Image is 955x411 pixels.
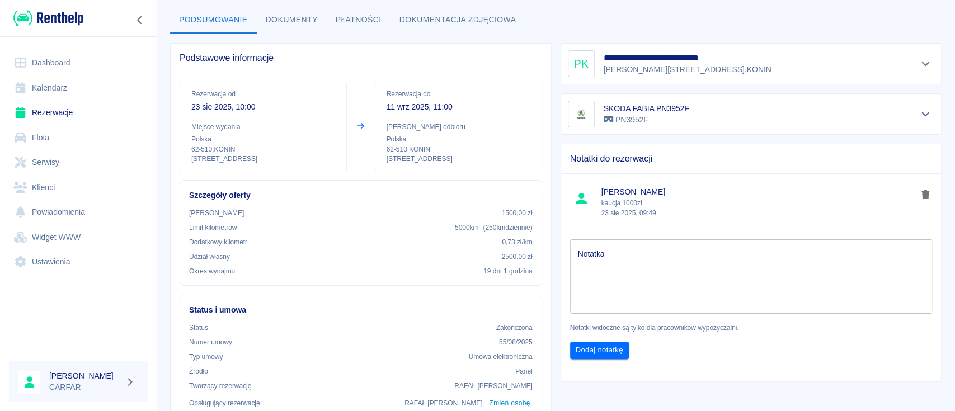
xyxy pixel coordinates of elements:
p: 5000 km [455,223,533,233]
p: Status [189,323,208,333]
h6: [PERSON_NAME] [49,370,121,381]
p: Umowa elektroniczna [469,352,533,362]
p: Polska [387,134,530,144]
p: Panel [515,366,533,376]
p: Rezerwacja od [191,89,335,99]
span: [PERSON_NAME] [601,186,918,198]
a: Serwisy [9,150,148,175]
a: Ustawienia [9,249,148,275]
h6: Szczegóły oferty [189,190,533,201]
p: 62-510 , KONIN [387,144,530,154]
a: Klienci [9,175,148,200]
a: Widget WWW [9,225,148,250]
span: Notatki do rezerwacji [570,153,933,164]
h6: Status i umowa [189,304,533,316]
p: Okres wynajmu [189,266,235,276]
p: Notatki widoczne są tylko dla pracowników wypożyczalni. [570,323,933,333]
a: Dashboard [9,50,148,75]
p: Numer umowy [189,337,232,347]
p: kaucja 1000zł [601,198,918,218]
img: Renthelp logo [13,9,83,27]
p: [STREET_ADDRESS] [191,154,335,164]
a: Powiadomienia [9,200,148,225]
button: Płatności [327,7,391,34]
h6: SKODA FABIA PN3952F [604,103,689,114]
button: Pokaż szczegóły [916,106,935,122]
p: Dodatkowy kilometr [189,237,247,247]
p: 2500,00 zł [502,252,533,262]
p: [STREET_ADDRESS] [387,154,530,164]
button: Dodaj notatkę [570,342,629,359]
p: 19 dni 1 godzina [483,266,532,276]
button: Dokumenty [257,7,327,34]
a: Rezerwacje [9,100,148,125]
p: Rezerwacja do [387,89,530,99]
button: Dokumentacja zdjęciowa [391,7,525,34]
p: Typ umowy [189,352,223,362]
p: [PERSON_NAME] odbioru [387,122,530,132]
p: RAFAŁ [PERSON_NAME] [454,381,532,391]
p: Limit kilometrów [189,223,237,233]
p: [PERSON_NAME][STREET_ADDRESS] , KONIN [604,64,771,75]
p: 0,73 zł /km [502,237,532,247]
p: CARFAR [49,381,121,393]
p: Udział własny [189,252,230,262]
span: ( 250 km dziennie ) [483,224,532,232]
a: Renthelp logo [9,9,83,27]
a: Flota [9,125,148,150]
p: 23 sie 2025, 10:00 [191,101,335,113]
p: Polska [191,134,335,144]
p: 23 sie 2025, 09:49 [601,208,918,218]
button: Podsumowanie [170,7,257,34]
p: Żrodło [189,366,208,376]
p: Tworzący rezerwację [189,381,251,391]
button: Zwiń nawigację [131,13,148,27]
p: 11 wrz 2025, 11:00 [387,101,530,113]
p: Obsługujący rezerwację [189,398,260,408]
p: PN3952F [604,114,689,126]
p: 55/08/2025 [499,337,533,347]
p: RAFAŁ [PERSON_NAME] [404,398,482,408]
button: delete note [917,187,934,202]
img: Image [570,103,592,125]
p: 62-510 , KONIN [191,144,335,154]
span: Podstawowe informacje [180,53,542,64]
p: Zakończona [496,323,533,333]
a: Kalendarz [9,75,148,101]
button: Pokaż szczegóły [916,56,935,72]
p: 1500,00 zł [502,208,533,218]
p: [PERSON_NAME] [189,208,244,218]
div: PK [568,50,595,77]
p: Miejsce wydania [191,122,335,132]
